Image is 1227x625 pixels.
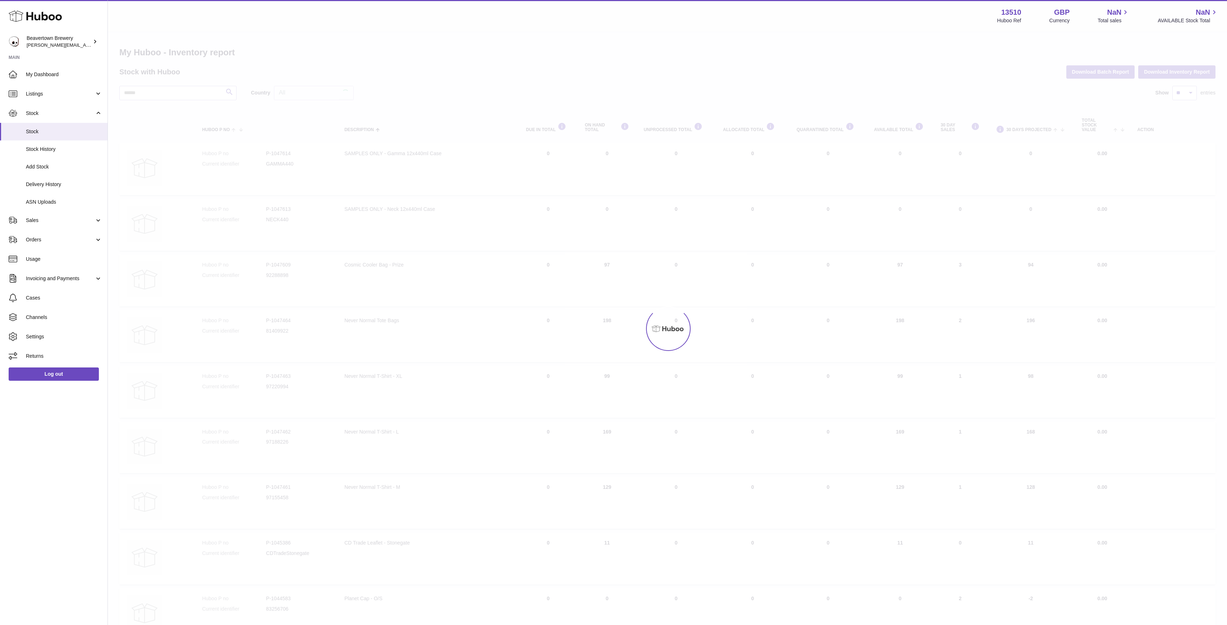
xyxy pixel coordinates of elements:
[26,333,102,340] span: Settings
[26,256,102,263] span: Usage
[26,353,102,360] span: Returns
[26,71,102,78] span: My Dashboard
[26,91,95,97] span: Listings
[26,128,102,135] span: Stock
[1196,8,1210,17] span: NaN
[1107,8,1121,17] span: NaN
[26,163,102,170] span: Add Stock
[9,367,99,380] a: Log out
[26,295,102,301] span: Cases
[1049,17,1070,24] div: Currency
[1054,8,1070,17] strong: GBP
[1098,17,1130,24] span: Total sales
[27,42,183,48] span: [PERSON_NAME][EMAIL_ADDRESS][PERSON_NAME][DOMAIN_NAME]
[26,110,95,117] span: Stock
[26,314,102,321] span: Channels
[1158,17,1218,24] span: AVAILABLE Stock Total
[26,181,102,188] span: Delivery History
[1098,8,1130,24] a: NaN Total sales
[26,199,102,205] span: ASN Uploads
[27,35,91,48] div: Beavertown Brewery
[9,36,19,47] img: Matthew.McCormack@beavertownbrewery.co.uk
[1158,8,1218,24] a: NaN AVAILABLE Stock Total
[26,236,95,243] span: Orders
[26,217,95,224] span: Sales
[26,146,102,153] span: Stock History
[1001,8,1021,17] strong: 13510
[997,17,1021,24] div: Huboo Ref
[26,275,95,282] span: Invoicing and Payments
